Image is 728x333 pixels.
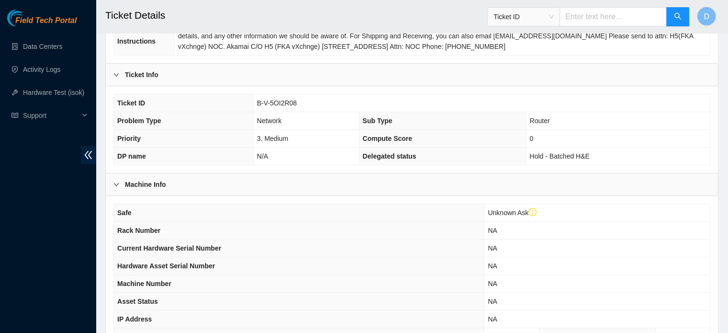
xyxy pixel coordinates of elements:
[117,227,160,234] span: Rack Number
[488,298,497,305] span: NA
[106,173,718,195] div: Machine Info
[674,12,682,22] span: search
[117,298,158,305] span: Asset Status
[113,182,119,187] span: right
[7,10,48,26] img: Akamai Technologies
[117,209,132,217] span: Safe
[11,112,18,119] span: read
[23,89,84,96] a: Hardware Test (isok)
[363,152,416,160] span: Delegated status
[704,11,709,23] span: D
[117,244,221,252] span: Current Hardware Serial Number
[178,22,693,50] span: NEED LIFTGATE - DO NOT SEND OVERSIZED TRUCK Open tickets 48 hours prior to shipping at [URL][DOMA...
[528,208,537,217] span: exclamation-circle
[488,262,497,270] span: NA
[560,7,667,26] input: Enter text here...
[257,152,268,160] span: N/A
[529,135,533,142] span: 0
[23,66,61,73] a: Activity Logs
[493,10,554,24] span: Ticket ID
[125,69,158,80] b: Ticket Info
[23,43,62,50] a: Data Centers
[488,209,537,217] span: Unknown Ask
[697,7,716,26] button: D
[117,262,215,270] span: Hardware Asset Serial Number
[488,280,497,287] span: NA
[529,152,589,160] span: Hold - Batched H&E
[7,17,77,30] a: Akamai TechnologiesField Tech Portal
[113,72,119,78] span: right
[257,117,281,125] span: Network
[117,99,145,107] span: Ticket ID
[488,315,497,323] span: NA
[117,280,171,287] span: Machine Number
[117,135,141,142] span: Priority
[529,117,549,125] span: Router
[81,146,96,164] span: double-left
[23,106,79,125] span: Support
[117,152,146,160] span: DP name
[117,117,161,125] span: Problem Type
[15,16,77,25] span: Field Tech Portal
[106,64,718,86] div: Ticket Info
[666,7,689,26] button: search
[125,179,166,190] b: Machine Info
[363,117,392,125] span: Sub Type
[117,315,152,323] span: IP Address
[488,244,497,252] span: NA
[257,135,288,142] span: 3. Medium
[488,227,497,234] span: NA
[363,135,412,142] span: Compute Score
[257,99,297,107] span: B-V-5OI2R08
